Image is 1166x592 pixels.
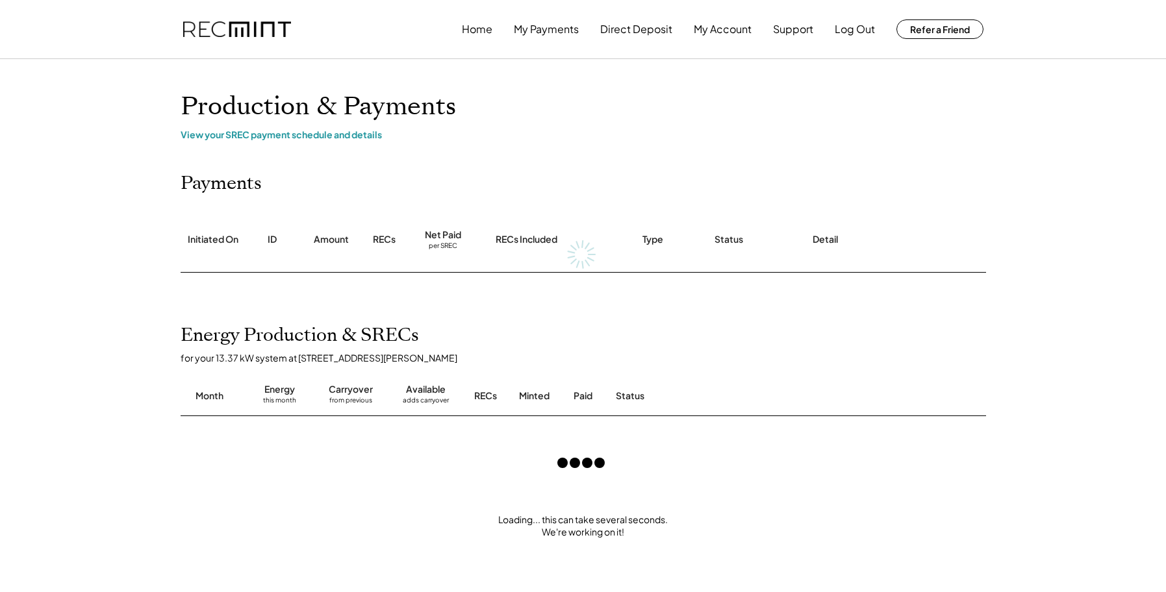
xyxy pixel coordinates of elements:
[329,383,373,396] div: Carryover
[329,396,372,409] div: from previous
[574,389,592,402] div: Paid
[181,325,419,347] h2: Energy Production & SRECs
[406,383,446,396] div: Available
[196,389,223,402] div: Month
[616,389,837,402] div: Status
[694,16,752,42] button: My Account
[181,129,986,140] div: View your SREC payment schedule and details
[835,16,875,42] button: Log Out
[462,16,492,42] button: Home
[896,19,983,39] button: Refer a Friend
[403,396,449,409] div: adds carryover
[600,16,672,42] button: Direct Deposit
[268,233,277,246] div: ID
[813,233,838,246] div: Detail
[474,389,497,402] div: RECs
[181,92,986,122] h1: Production & Payments
[496,233,557,246] div: RECs Included
[514,16,579,42] button: My Payments
[314,233,349,246] div: Amount
[264,383,295,396] div: Energy
[188,233,238,246] div: Initiated On
[715,233,743,246] div: Status
[642,233,663,246] div: Type
[168,513,999,539] div: Loading... this can take several seconds. We're working on it!
[183,21,291,38] img: recmint-logotype%403x.png
[373,233,396,246] div: RECs
[181,352,999,364] div: for your 13.37 kW system at [STREET_ADDRESS][PERSON_NAME]
[181,173,262,195] h2: Payments
[425,228,461,241] div: Net Paid
[773,16,813,42] button: Support
[519,389,550,402] div: Minted
[263,396,296,409] div: this month
[429,241,457,251] div: per SREC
